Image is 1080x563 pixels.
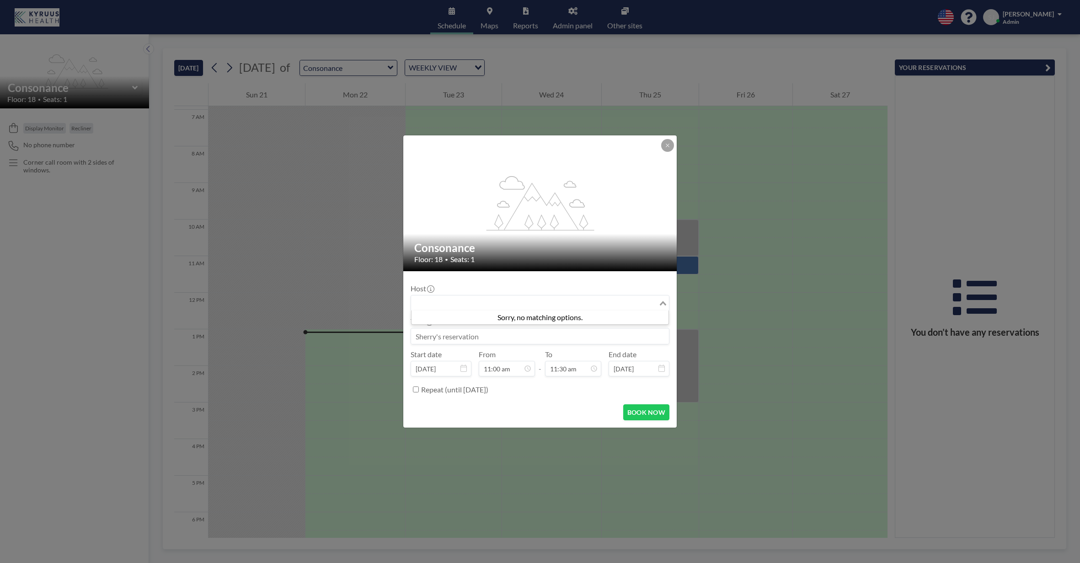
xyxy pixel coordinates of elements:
[414,255,443,264] span: Floor: 18
[539,353,541,373] span: -
[412,297,658,309] input: Search for option
[412,313,668,322] li: Sorry, no matching options.
[623,404,669,420] button: BOOK NOW
[421,385,488,394] label: Repeat (until [DATE])
[414,241,667,255] h2: Consonance
[445,256,448,263] span: •
[411,317,432,326] label: Title
[609,350,636,359] label: End date
[545,350,552,359] label: To
[411,284,433,293] label: Host
[479,350,496,359] label: From
[411,350,442,359] label: Start date
[450,255,475,264] span: Seats: 1
[411,295,669,311] div: Search for option
[411,328,669,344] input: Sherry's reservation
[487,175,594,230] g: flex-grow: 1.2;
